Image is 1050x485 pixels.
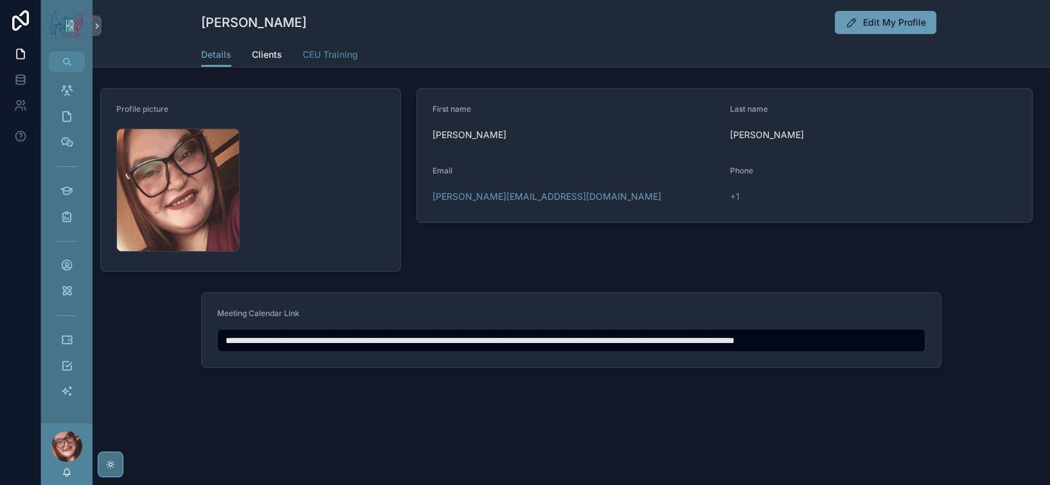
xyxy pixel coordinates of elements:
div: scrollable content [41,72,93,423]
span: CEU Training [303,48,358,61]
a: Details [201,43,231,67]
img: App logo [49,6,85,45]
a: Clients [252,43,282,69]
span: [PERSON_NAME] [432,128,720,141]
a: [PERSON_NAME][EMAIL_ADDRESS][DOMAIN_NAME] [432,190,661,203]
span: Profile picture [116,104,168,114]
a: CEU Training [303,43,358,69]
span: Email [432,166,452,175]
span: Details [201,48,231,61]
span: Edit My Profile [863,16,926,29]
span: Clients [252,48,282,61]
span: Meeting Calendar Link [217,308,299,318]
span: [PERSON_NAME] [729,128,1017,141]
button: Edit My Profile [835,11,936,34]
h1: [PERSON_NAME] [201,13,307,31]
a: +1 [729,190,739,203]
span: Phone [729,166,752,175]
span: Last name [729,104,767,114]
span: First name [432,104,471,114]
